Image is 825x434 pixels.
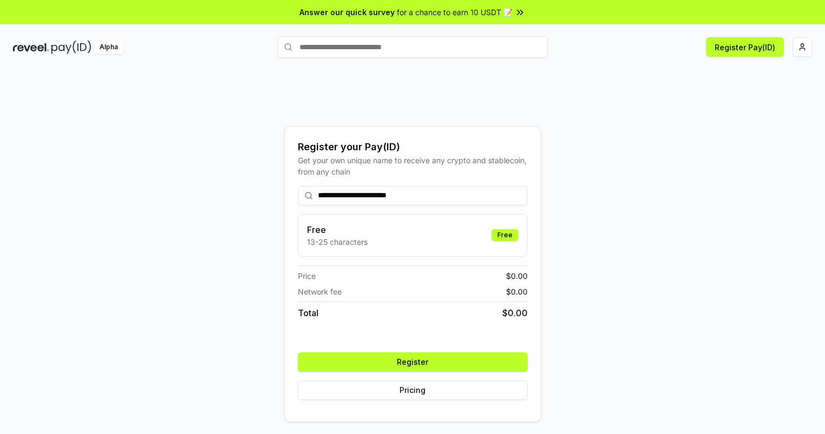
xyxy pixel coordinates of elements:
[706,37,784,57] button: Register Pay(ID)
[298,352,528,372] button: Register
[397,6,513,18] span: for a chance to earn 10 USDT 📝
[300,6,395,18] span: Answer our quick survey
[298,286,342,297] span: Network fee
[307,223,368,236] h3: Free
[491,229,518,241] div: Free
[298,270,316,282] span: Price
[298,139,528,155] div: Register your Pay(ID)
[298,306,318,319] span: Total
[298,155,528,177] div: Get your own unique name to receive any crypto and stablecoin, from any chain
[506,270,528,282] span: $ 0.00
[13,41,49,54] img: reveel_dark
[506,286,528,297] span: $ 0.00
[298,380,528,400] button: Pricing
[51,41,91,54] img: pay_id
[502,306,528,319] span: $ 0.00
[94,41,124,54] div: Alpha
[307,236,368,248] p: 13-25 characters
